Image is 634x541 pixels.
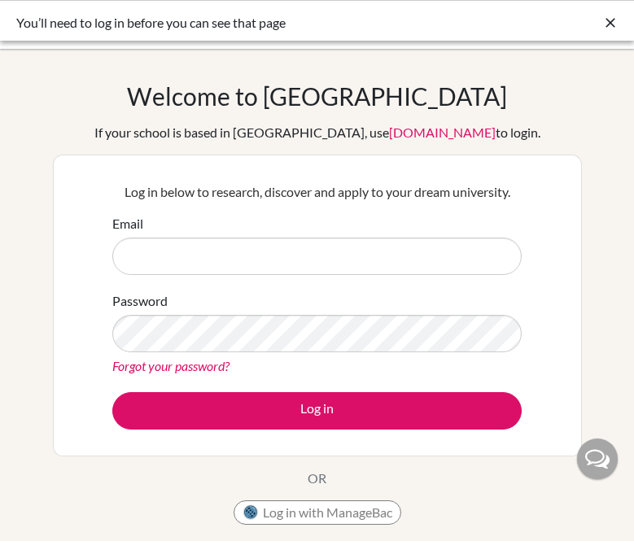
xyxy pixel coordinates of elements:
h1: Welcome to [GEOGRAPHIC_DATA] [127,81,507,111]
a: Forgot your password? [112,358,230,373]
button: Log in [112,392,522,430]
div: You’ll need to log in before you can see that page [16,13,374,33]
button: Log in with ManageBac [234,500,401,525]
div: If your school is based in [GEOGRAPHIC_DATA], use to login. [94,123,540,142]
label: Password [112,291,168,311]
label: Email [112,214,143,233]
a: [DOMAIN_NAME] [389,124,496,140]
p: OR [308,469,326,488]
p: Log in below to research, discover and apply to your dream university. [112,182,522,202]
